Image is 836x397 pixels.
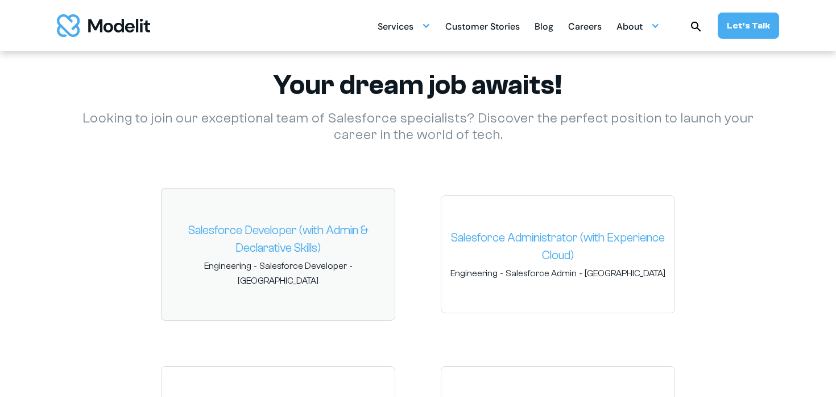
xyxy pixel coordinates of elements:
a: Customer Stories [445,15,520,37]
a: Salesforce Administrator (with Experience Cloud) [450,229,665,265]
h2: Your dream job awaits! [65,69,771,101]
div: Let’s Talk [727,19,770,32]
span: Engineering [204,260,251,272]
div: Blog [535,17,553,39]
div: Careers [568,17,602,39]
span: - - [171,260,386,287]
a: Careers [568,15,602,37]
a: home [57,14,150,37]
div: About [616,15,660,37]
span: - - [450,267,665,280]
span: [GEOGRAPHIC_DATA] [585,267,665,280]
a: Salesforce Developer (with Admin & Declarative Skills) [171,222,386,257]
img: modelit logo [57,14,150,37]
div: Services [378,17,413,39]
div: About [616,17,643,39]
span: [GEOGRAPHIC_DATA] [238,275,318,287]
p: Looking to join our exceptional team of Salesforce specialists? Discover the perfect position to ... [65,110,771,144]
a: Blog [535,15,553,37]
span: Salesforce Developer [259,260,347,272]
div: Customer Stories [445,17,520,39]
span: Salesforce Admin [506,267,577,280]
a: Let’s Talk [718,13,779,39]
div: Services [378,15,431,37]
span: Engineering [450,267,498,280]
